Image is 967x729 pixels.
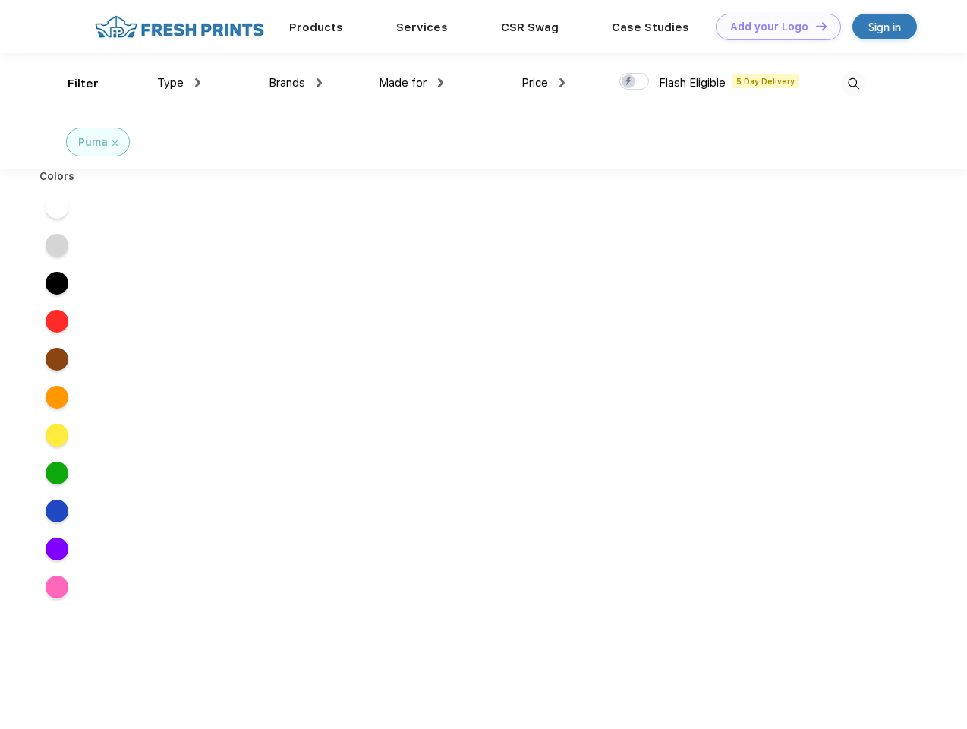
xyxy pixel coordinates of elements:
[559,78,565,87] img: dropdown.png
[379,76,427,90] span: Made for
[501,21,559,34] a: CSR Swag
[68,75,99,93] div: Filter
[289,21,343,34] a: Products
[841,71,866,96] img: desktop_search.svg
[269,76,305,90] span: Brands
[438,78,443,87] img: dropdown.png
[78,134,108,150] div: Puma
[28,169,87,185] div: Colors
[868,18,901,36] div: Sign in
[730,21,808,33] div: Add your Logo
[521,76,548,90] span: Price
[317,78,322,87] img: dropdown.png
[659,76,726,90] span: Flash Eligible
[816,22,827,30] img: DT
[112,140,118,146] img: filter_cancel.svg
[90,14,269,40] img: fo%20logo%202.webp
[396,21,448,34] a: Services
[732,74,799,88] span: 5 Day Delivery
[852,14,917,39] a: Sign in
[195,78,200,87] img: dropdown.png
[157,76,184,90] span: Type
